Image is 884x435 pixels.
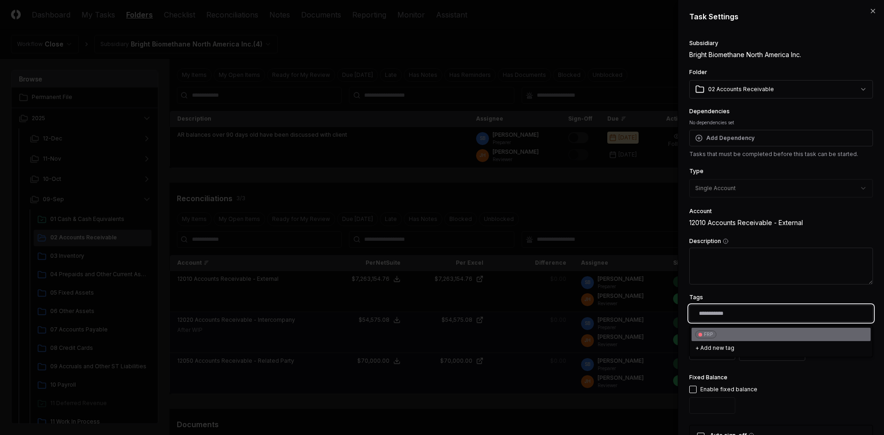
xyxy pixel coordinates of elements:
[689,41,873,46] div: Subsidiary
[704,331,713,338] div: FRP
[689,294,703,301] label: Tags
[689,130,873,146] button: Add Dependency
[723,238,728,244] button: Description
[689,150,873,158] p: Tasks that must be completed before this task can be started.
[689,218,873,227] div: 12010 Accounts Receivable - External
[689,119,873,126] div: No dependencies set
[689,69,707,75] label: Folder
[689,50,873,59] div: Bright Biomethane North America Inc.
[700,385,757,394] div: Enable fixed balance
[689,108,730,115] label: Dependencies
[690,326,872,357] div: Suggestions
[689,238,873,244] label: Description
[689,168,704,174] label: Type
[689,11,873,22] h2: Task Settings
[689,209,873,214] div: Account
[692,341,871,355] a: + Add new tag
[689,374,727,381] label: Fixed Balance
